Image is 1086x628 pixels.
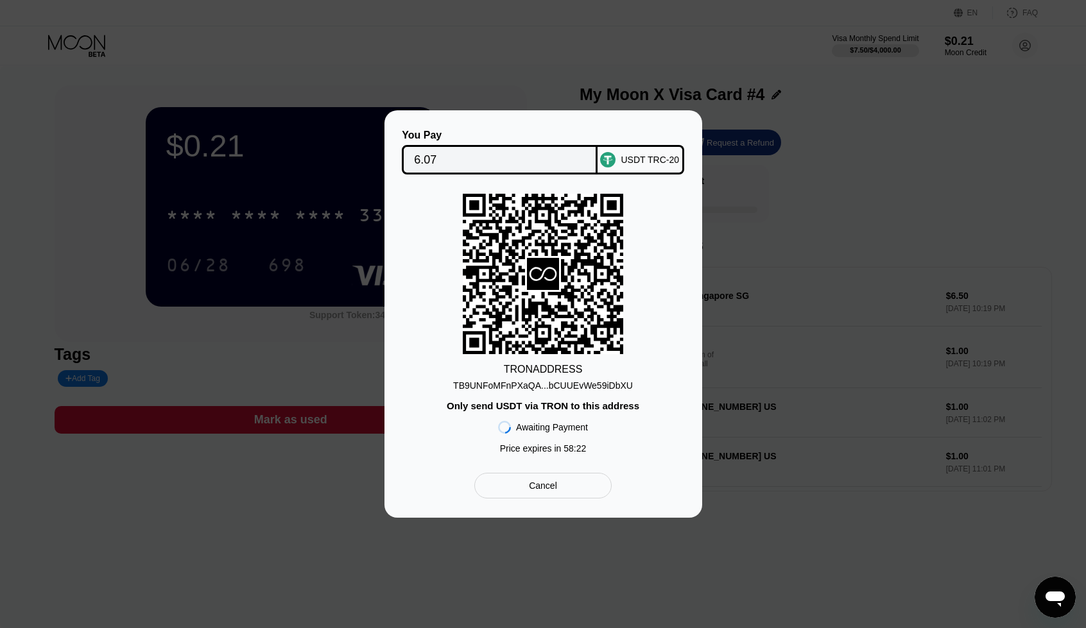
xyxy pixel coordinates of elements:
[453,375,633,391] div: TB9UNFoMFnPXaQA...bCUUEvWe59iDbXU
[447,400,639,411] div: Only send USDT via TRON to this address
[564,443,586,454] span: 58 : 22
[453,380,633,391] div: TB9UNFoMFnPXaQA...bCUUEvWe59iDbXU
[402,130,598,141] div: You Pay
[504,364,583,375] div: TRON ADDRESS
[529,480,557,491] div: Cancel
[404,130,683,174] div: You PayUSDT TRC-20
[1035,577,1076,618] iframe: Кнопка запуска окна обмена сообщениями
[500,443,587,454] div: Price expires in
[474,473,611,498] div: Cancel
[516,422,588,432] div: Awaiting Payment
[621,155,679,165] div: USDT TRC-20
